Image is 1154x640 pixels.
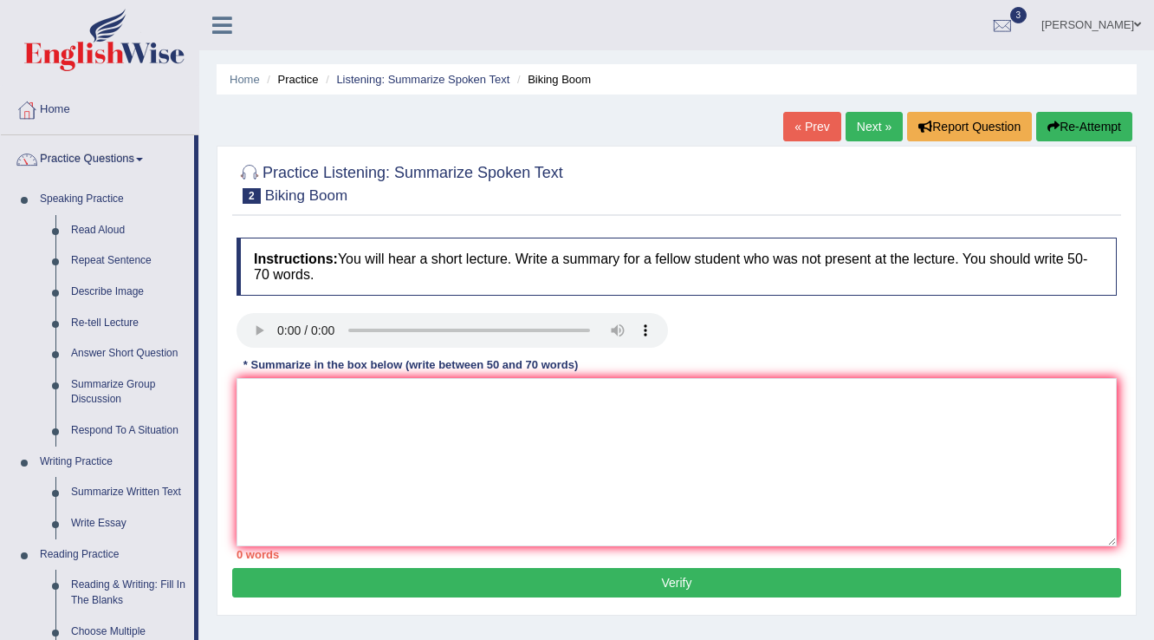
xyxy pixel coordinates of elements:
a: Home [1,86,198,129]
h2: Practice Listening: Summarize Spoken Text [237,160,563,204]
button: Re-Attempt [1036,112,1132,141]
button: Verify [232,568,1121,598]
small: Biking Boom [265,187,347,204]
a: Summarize Written Text [63,477,194,508]
a: Practice Questions [1,135,194,179]
a: Listening: Summarize Spoken Text [336,73,509,86]
a: Respond To A Situation [63,415,194,447]
div: * Summarize in the box below (write between 50 and 70 words) [237,356,585,373]
a: Next » [846,112,903,141]
a: Home [230,73,260,86]
a: Answer Short Question [63,338,194,369]
a: Read Aloud [63,215,194,246]
a: Re-tell Lecture [63,308,194,339]
a: « Prev [783,112,840,141]
li: Practice [263,71,318,88]
li: Biking Boom [513,71,591,88]
b: Instructions: [254,251,338,266]
a: Writing Practice [32,447,194,478]
button: Report Question [907,112,1032,141]
a: Reading Practice [32,539,194,571]
span: 3 [1010,7,1028,23]
a: Describe Image [63,277,194,308]
div: 0 words [237,546,1117,563]
a: Write Essay [63,508,194,539]
a: Summarize Group Discussion [63,369,194,415]
a: Reading & Writing: Fill In The Blanks [63,570,194,616]
a: Speaking Practice [32,184,194,215]
h4: You will hear a short lecture. Write a summary for a fellow student who was not present at the le... [237,238,1117,296]
a: Repeat Sentence [63,245,194,277]
span: 2 [243,188,261,204]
